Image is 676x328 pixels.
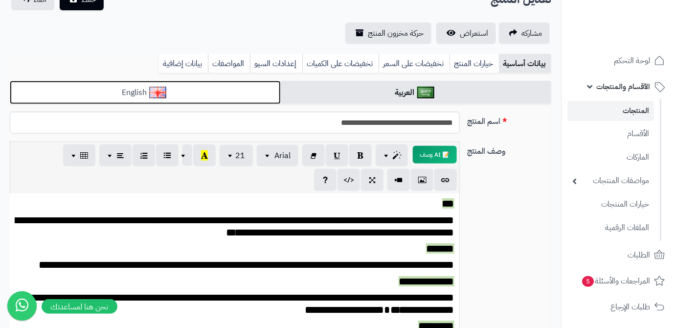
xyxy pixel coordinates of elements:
[567,269,670,293] a: المراجعات والأسئلة5
[379,54,450,73] a: تخفيضات على السعر
[521,27,542,39] span: مشاركه
[609,26,667,47] img: logo-2.png
[567,101,654,121] a: المنتجات
[149,87,166,98] img: English
[582,276,594,287] span: 5
[614,54,650,68] span: لوحة التحكم
[250,54,302,73] a: إعدادات السيو
[450,54,499,73] a: خيارات المنتج
[417,87,434,98] img: العربية
[10,81,281,105] a: English
[274,150,291,162] span: Arial
[368,27,424,39] span: حركة مخزون المنتج
[499,23,550,44] a: مشاركه
[159,54,208,73] a: بيانات إضافية
[567,295,670,319] a: طلبات الإرجاع
[567,147,654,168] a: الماركات
[281,81,552,105] a: العربية
[499,54,551,73] a: بيانات أساسية
[581,274,650,288] span: المراجعات والأسئلة
[257,145,298,166] button: Arial
[208,54,250,73] a: المواصفات
[464,141,555,157] label: وصف المنتج
[436,23,496,44] a: استعراض
[567,217,654,238] a: الملفات الرقمية
[567,194,654,215] a: خيارات المنتجات
[345,23,431,44] a: حركة مخزون المنتج
[220,145,253,166] button: 21
[596,80,650,94] span: الأقسام والمنتجات
[413,146,457,164] button: 📝 AI وصف
[567,170,654,191] a: مواصفات المنتجات
[235,150,245,162] span: 21
[567,243,670,267] a: الطلبات
[567,123,654,144] a: الأقسام
[628,248,650,262] span: الطلبات
[464,112,555,127] label: اسم المنتج
[610,300,650,314] span: طلبات الإرجاع
[302,54,379,73] a: تخفيضات على الكميات
[460,27,488,39] span: استعراض
[567,49,670,72] a: لوحة التحكم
